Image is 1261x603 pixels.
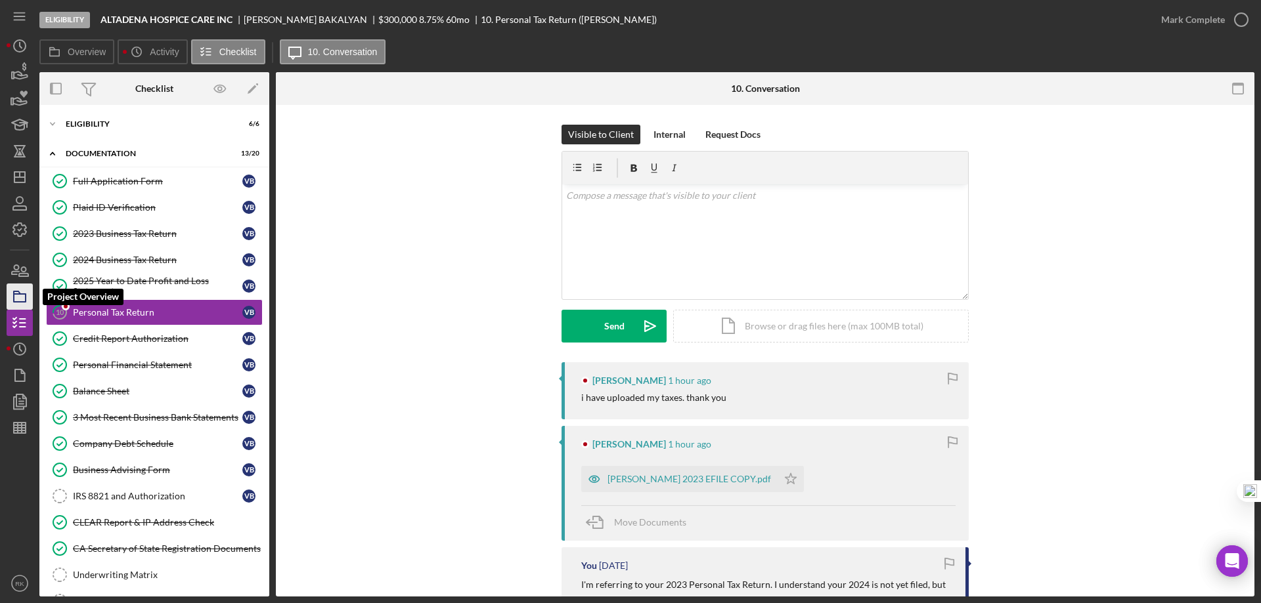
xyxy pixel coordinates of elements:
div: 8.75 % [419,14,444,25]
div: 6 / 6 [236,120,259,128]
a: Plaid ID VerificationVB [46,194,263,220]
div: [PERSON_NAME] BAKALYAN [244,14,378,25]
button: Move Documents [581,506,699,539]
div: 2024 Business Tax Return [73,255,242,265]
div: i have uploaded my taxes. thank you [581,392,726,403]
div: CLEAR Report & IP Address Check [73,517,262,528]
div: Plaid ID Verification [73,202,242,213]
div: 3 Most Recent Business Bank Statements [73,412,242,423]
b: ALTADENA HOSPICE CARE INC [100,14,232,25]
button: Overview [39,39,114,64]
div: V B [242,358,255,371]
div: Internal [653,125,686,144]
time: 2025-09-25 20:50 [668,439,711,449]
span: Move Documents [614,516,686,528]
button: 10. Conversation [280,39,386,64]
label: Activity [150,47,179,57]
a: 2023 Business Tax ReturnVB [46,220,263,247]
div: [PERSON_NAME] [592,375,666,386]
button: [PERSON_NAME] 2023 EFILE COPY.pdf [581,466,804,492]
div: Company Debt Schedule [73,438,242,449]
div: 10. Conversation [731,83,800,94]
div: 60 mo [446,14,470,25]
div: IRS 8821 and Authorization [73,491,242,501]
div: [PERSON_NAME] [592,439,666,449]
div: 13 / 20 [236,150,259,157]
time: 2025-09-23 22:01 [599,560,628,571]
button: Visible to Client [562,125,640,144]
div: 2023 Business Tax Return [73,228,242,239]
div: V B [242,227,255,240]
div: You [581,560,597,571]
div: Request Docs [705,125,761,144]
time: 2025-09-25 20:51 [668,375,711,386]
div: V B [242,201,255,214]
div: V B [242,489,255,503]
a: Balance SheetVB [46,378,263,404]
div: Full Application Form [73,176,242,186]
img: one_i.png [1243,484,1257,498]
a: Personal Financial StatementVB [46,352,263,378]
a: Company Debt ScheduleVB [46,430,263,457]
div: Business Advising Form [73,465,242,475]
div: Send [604,310,625,343]
a: Underwriting Matrix [46,562,263,588]
button: Request Docs [699,125,767,144]
a: Full Application FormVB [46,168,263,194]
text: RK [15,580,24,587]
a: Business Advising FormVB [46,457,263,483]
button: Mark Complete [1148,7,1254,33]
tspan: 10 [56,308,64,316]
div: V B [242,437,255,450]
div: CA Secretary of State Registration Documents [73,543,262,554]
div: Checklist [135,83,173,94]
div: Balance Sheet [73,386,242,396]
div: V B [242,306,255,319]
div: V B [242,253,255,266]
div: Eligibility [39,12,90,28]
label: Checklist [219,47,257,57]
div: Open Intercom Messenger [1216,545,1248,577]
div: V B [242,175,255,188]
div: Credit Report Authorization [73,333,242,344]
a: 3 Most Recent Business Bank StatementsVB [46,404,263,430]
div: V B [242,280,255,293]
a: CA Secretary of State Registration Documents [46,535,263,562]
button: Internal [647,125,692,144]
a: 2024 Business Tax ReturnVB [46,247,263,273]
a: Credit Report AuthorizationVB [46,325,263,352]
a: CLEAR Report & IP Address Check [46,509,263,535]
a: 10Personal Tax ReturnVB [46,299,263,325]
div: Visible to Client [568,125,634,144]
div: 10. Personal Tax Return ([PERSON_NAME]) [481,14,657,25]
div: Underwriting Matrix [73,570,262,580]
div: Mark Complete [1161,7,1225,33]
span: $300,000 [378,14,417,25]
div: [PERSON_NAME] 2023 EFILE COPY.pdf [608,474,771,484]
a: 2025 Year to Date Profit and Loss StatementVB [46,273,263,299]
button: Activity [118,39,187,64]
div: V B [242,385,255,398]
div: Documentation [66,150,227,157]
label: 10. Conversation [308,47,378,57]
button: RK [7,570,33,596]
a: IRS 8821 and AuthorizationVB [46,483,263,509]
div: Personal Tax Return [73,307,242,318]
label: Overview [68,47,106,57]
div: V B [242,463,255,476]
div: 2025 Year to Date Profit and Loss Statement [73,276,242,297]
div: V B [242,332,255,345]
button: Checklist [191,39,265,64]
button: Send [562,310,667,343]
div: Personal Financial Statement [73,360,242,370]
div: Eligibility [66,120,227,128]
div: V B [242,411,255,424]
